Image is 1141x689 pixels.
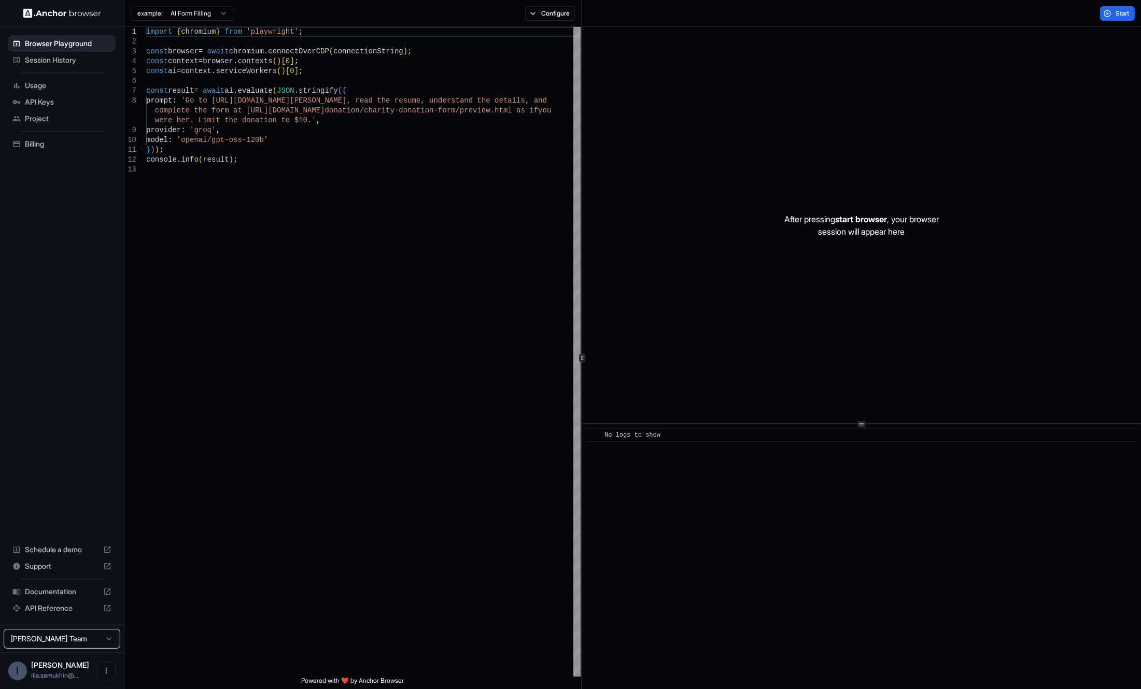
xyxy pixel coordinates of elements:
span: { [342,87,346,95]
span: . [233,57,237,65]
span: } [146,146,150,154]
span: ( [338,87,342,95]
span: context [168,57,199,65]
span: stringify [299,87,338,95]
span: info [181,155,199,164]
div: 7 [124,86,136,96]
button: Configure [525,6,575,21]
span: const [146,57,168,65]
span: ; [159,146,163,154]
span: = [199,47,203,55]
div: 2 [124,37,136,47]
span: donation/charity-donation-form/preview.html as if [325,106,538,114]
span: 'Go to [URL][DOMAIN_NAME][PERSON_NAME], re [181,96,364,105]
span: serviceWorkers [216,67,277,75]
div: Session History [8,52,116,68]
span: ​ [591,430,597,440]
span: ; [233,155,237,164]
span: ilia.semukhin@gmail.com [31,671,78,679]
span: const [146,67,168,75]
span: Schedule a demo [25,544,99,555]
span: connectionString [333,47,403,55]
div: Schedule a demo [8,541,116,558]
span: you [538,106,551,114]
span: start browser [835,214,887,224]
span: complete the form at [URL][DOMAIN_NAME] [155,106,325,114]
div: API Keys [8,94,116,110]
span: ) [229,155,233,164]
div: 1 [124,27,136,37]
span: evaluate [237,87,272,95]
span: result [168,87,194,95]
span: ; [294,57,299,65]
span: Session History [25,55,111,65]
span: : [172,96,176,105]
span: Project [25,113,111,124]
span: provider [146,126,181,134]
img: Anchor Logo [23,8,101,18]
span: ( [273,57,277,65]
span: prompt [146,96,172,105]
span: chromium [181,27,216,36]
span: ) [277,57,281,65]
span: example: [137,9,163,18]
span: ) [281,67,285,75]
span: ] [294,67,299,75]
span: ( [329,47,333,55]
span: context [181,67,212,75]
span: const [146,47,168,55]
span: = [177,67,181,75]
button: Open menu [97,662,116,680]
div: Usage [8,77,116,94]
span: ( [199,155,203,164]
div: Billing [8,136,116,152]
span: Browser Playground [25,38,111,49]
span: ) [150,146,154,154]
span: . [233,87,237,95]
span: ai [224,87,233,95]
span: . [264,47,268,55]
span: 0 [290,67,294,75]
span: chromium [229,47,264,55]
span: ) [155,146,159,154]
div: Project [8,110,116,127]
span: = [194,87,198,95]
span: from [224,27,242,36]
span: console [146,155,177,164]
span: Powered with ❤️ by Anchor Browser [302,677,404,689]
span: contexts [237,57,272,65]
span: } [216,27,220,36]
span: : [181,126,185,134]
span: 0 [286,57,290,65]
span: import [146,27,172,36]
span: connectOverCDP [268,47,329,55]
span: Usage [25,80,111,91]
span: ; [407,47,412,55]
span: Billing [25,139,111,149]
div: 3 [124,47,136,56]
span: = [199,57,203,65]
div: API Reference [8,600,116,616]
span: [ [286,67,290,75]
span: Documentation [25,586,99,597]
span: No logs to show [604,432,660,439]
span: result [203,155,229,164]
span: ; [299,27,303,36]
span: ( [277,67,281,75]
span: ad the resume, understand the details, and [364,96,547,105]
span: . [212,67,216,75]
div: 4 [124,56,136,66]
span: . [177,155,181,164]
span: were her. Limit the donation to $10.' [155,116,316,124]
p: After pressing , your browser session will appear here [784,213,939,238]
div: 9 [124,125,136,135]
span: { [177,27,181,36]
span: browser [203,57,233,65]
span: API Reference [25,603,99,613]
span: Support [25,561,99,571]
span: const [146,87,168,95]
div: 11 [124,145,136,155]
span: . [294,87,299,95]
div: 12 [124,155,136,165]
span: Ilia Semukhin [31,661,89,669]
